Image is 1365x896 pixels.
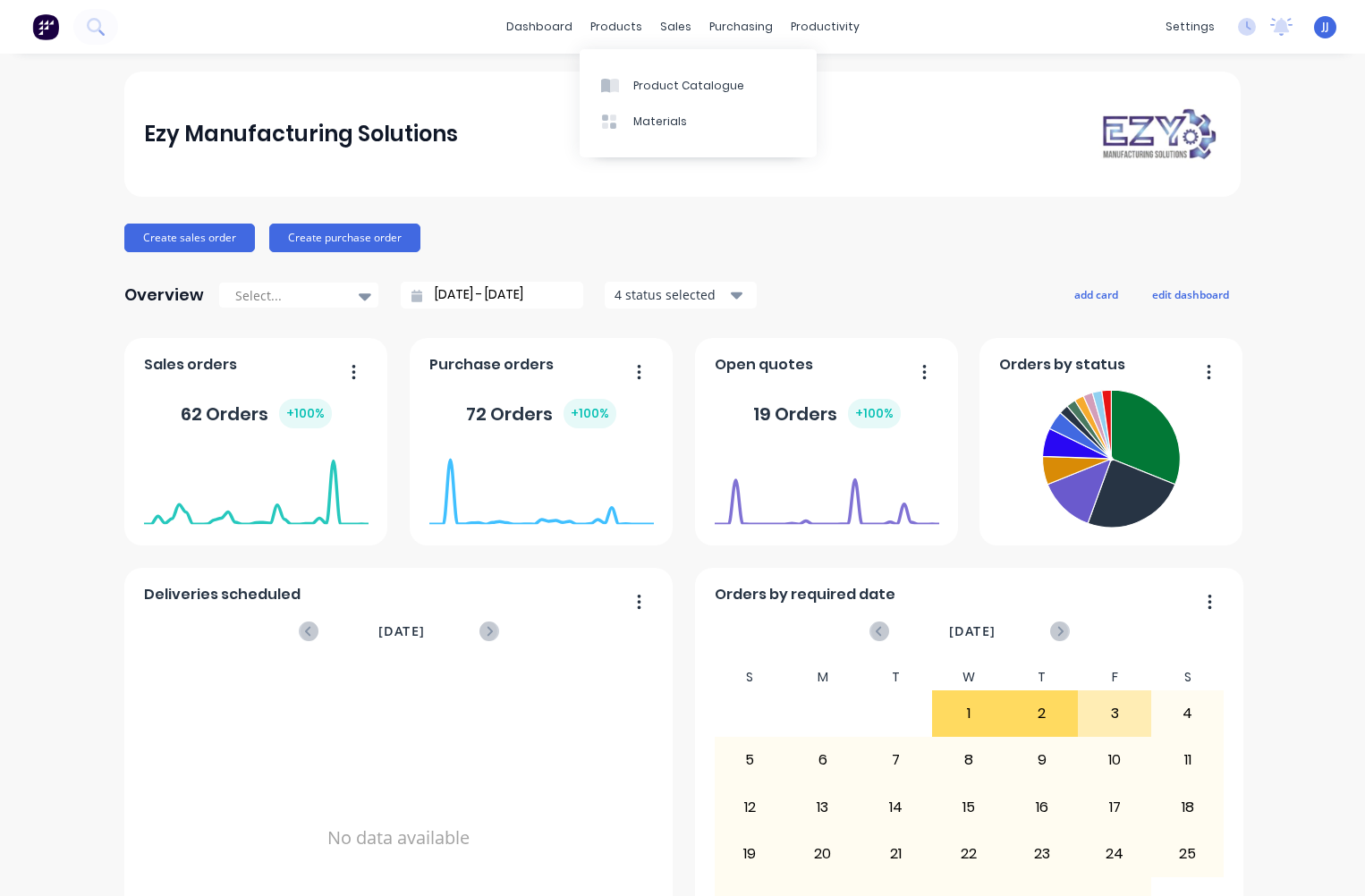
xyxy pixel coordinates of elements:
[861,832,932,876] div: 21
[1006,832,1078,876] div: 23
[933,691,1005,736] div: 1
[580,67,817,103] a: Product Catalogue
[1006,738,1078,782] div: 9
[1079,738,1150,782] div: 10
[1157,13,1224,40] div: settings
[1152,832,1224,876] div: 25
[700,13,782,40] div: purchasing
[714,664,787,690] div: S
[1152,738,1224,782] div: 11
[753,399,901,428] div: 19 Orders
[581,13,651,40] div: products
[144,354,237,376] span: Sales orders
[933,832,1005,876] div: 22
[715,738,786,782] div: 5
[787,738,859,782] div: 6
[1078,664,1151,690] div: F
[861,785,932,830] div: 14
[787,785,859,830] div: 13
[429,354,554,376] span: Purchase orders
[1322,19,1329,35] span: JJ
[1152,691,1224,736] div: 4
[580,104,817,139] a: Materials
[497,13,581,40] a: dashboard
[651,13,700,40] div: sales
[564,399,616,428] div: + 100 %
[633,78,744,94] div: Product Catalogue
[1006,691,1078,736] div: 2
[615,285,727,304] div: 4 status selected
[1079,832,1150,876] div: 24
[181,399,332,428] div: 62 Orders
[786,664,860,690] div: M
[32,13,59,40] img: Factory
[605,282,757,309] button: 4 status selected
[715,354,813,376] span: Open quotes
[999,354,1125,376] span: Orders by status
[1005,664,1079,690] div: T
[269,224,420,252] button: Create purchase order
[378,621,425,641] span: [DATE]
[466,399,616,428] div: 72 Orders
[787,832,859,876] div: 20
[715,832,786,876] div: 19
[715,584,895,605] span: Orders by required date
[782,13,869,40] div: productivity
[1063,283,1130,306] button: add card
[949,621,996,641] span: [DATE]
[144,584,301,605] span: Deliveries scheduled
[279,399,332,428] div: + 100 %
[860,664,933,690] div: T
[932,664,1005,690] div: W
[124,277,204,313] div: Overview
[715,785,786,830] div: 12
[1151,664,1225,690] div: S
[1079,691,1150,736] div: 3
[633,114,687,130] div: Materials
[124,224,255,252] button: Create sales order
[1006,785,1078,830] div: 16
[933,738,1005,782] div: 8
[1152,785,1224,830] div: 18
[848,399,901,428] div: + 100 %
[1096,105,1221,163] img: Ezy Manufacturing Solutions
[1140,283,1241,306] button: edit dashboard
[1079,785,1150,830] div: 17
[861,738,932,782] div: 7
[144,116,458,152] div: Ezy Manufacturing Solutions
[933,785,1005,830] div: 15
